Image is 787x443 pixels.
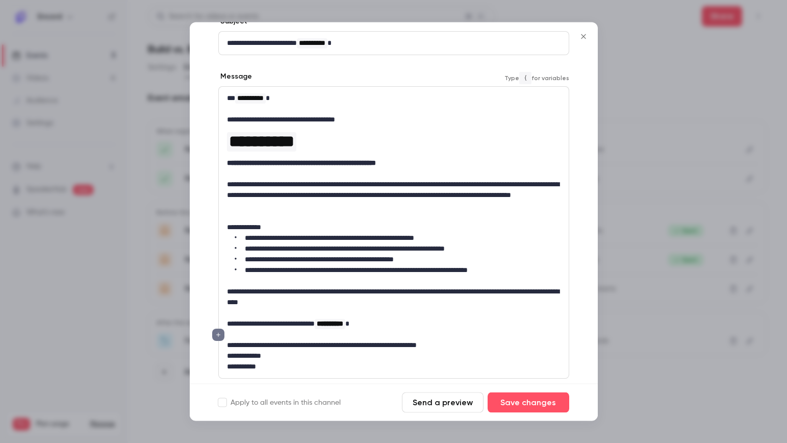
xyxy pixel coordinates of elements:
div: editor [219,32,569,55]
span: Type for variables [504,72,569,84]
label: Message [218,72,252,82]
button: Save changes [488,392,569,413]
button: Send a preview [402,392,484,413]
div: editor [219,87,569,379]
code: { [519,72,531,84]
label: Apply to all events in this channel [218,398,341,408]
button: Close [573,27,594,47]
